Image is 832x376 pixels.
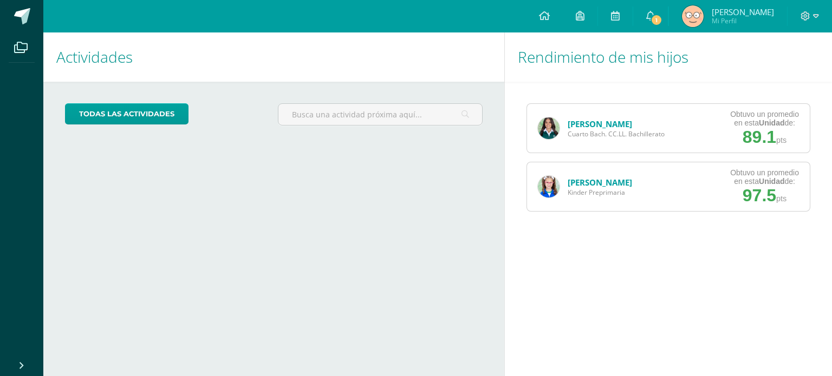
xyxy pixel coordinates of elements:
[538,117,560,139] img: 535db8100419c8ee622ebcf9f2bee4f5.png
[651,14,662,26] span: 1
[730,110,799,127] div: Obtuvo un promedio en esta de:
[56,32,491,82] h1: Actividades
[65,103,188,124] a: todas las Actividades
[568,177,632,188] a: [PERSON_NAME]
[776,136,786,144] span: pts
[776,194,786,203] span: pts
[743,127,776,147] span: 89.1
[712,6,774,17] span: [PERSON_NAME]
[712,16,774,25] span: Mi Perfil
[568,129,665,138] span: Cuarto Bach. CC.LL. Bachillerato
[759,118,784,127] strong: Unidad
[759,177,784,186] strong: Unidad
[538,176,560,197] img: a4863a1ef6a80fa86b9135df30c970e8.png
[518,32,819,82] h1: Rendimiento de mis hijos
[568,188,632,197] span: Kinder Preprimaria
[278,104,482,125] input: Busca una actividad próxima aquí...
[568,118,632,129] a: [PERSON_NAME]
[682,5,704,27] img: d03fd280b3815c970a39526cd7fe3189.png
[743,186,776,205] span: 97.5
[730,168,799,186] div: Obtuvo un promedio en esta de:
